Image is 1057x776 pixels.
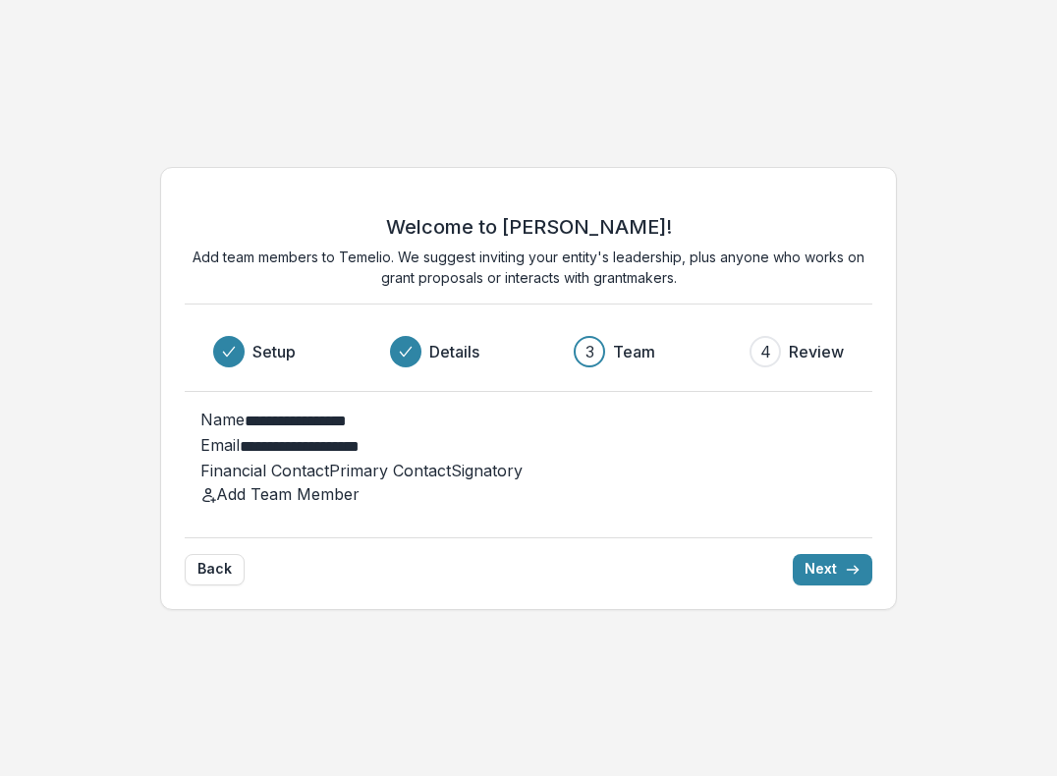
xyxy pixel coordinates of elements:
[793,554,872,585] button: Next
[200,461,329,480] span: Financial Contact
[185,247,872,288] p: Add team members to Temelio. We suggest inviting your entity's leadership, plus anyone who works ...
[386,215,672,239] h2: Welcome to [PERSON_NAME]!
[213,336,844,367] div: Progress
[585,340,594,363] div: 3
[613,340,655,363] h3: Team
[200,410,245,429] label: Name
[200,482,360,506] button: Add Team Member
[429,340,479,363] h3: Details
[252,340,296,363] h3: Setup
[329,461,451,480] span: Primary Contact
[200,435,240,455] label: Email
[185,554,245,585] button: Back
[451,461,523,480] span: Signatory
[789,340,844,363] h3: Review
[760,340,771,363] div: 4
